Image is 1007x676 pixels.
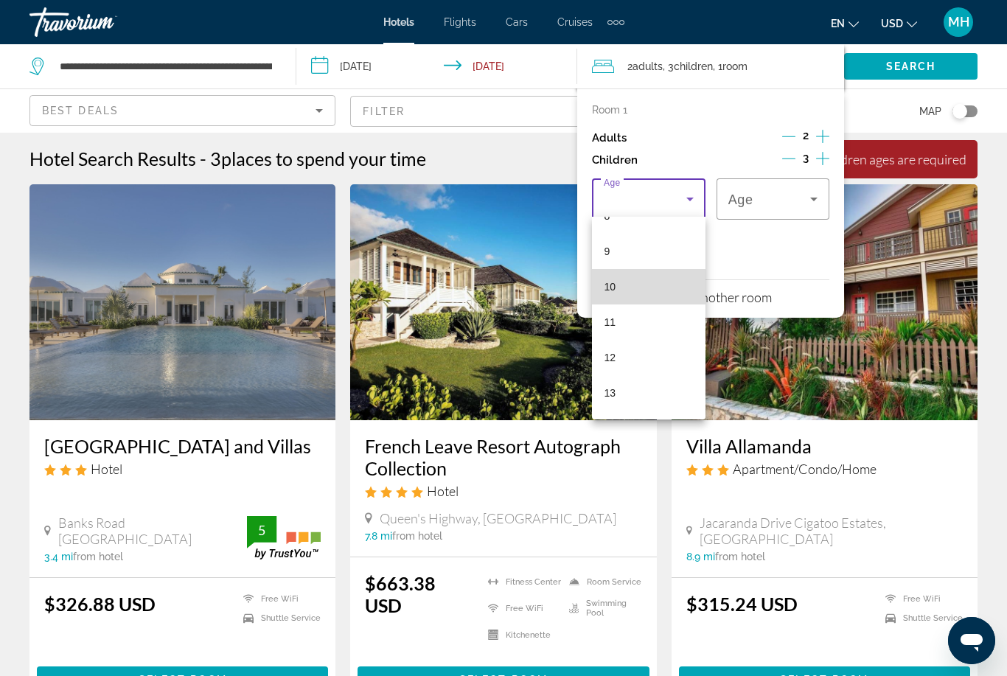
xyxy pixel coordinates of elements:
mat-option: 10 years old [592,269,705,304]
span: 11 [604,313,616,331]
iframe: Button to launch messaging window [948,617,995,664]
span: 10 [604,278,616,296]
mat-option: 12 years old [592,340,705,375]
mat-option: 11 years old [592,304,705,340]
mat-option: 9 years old [592,234,705,269]
span: 9 [604,243,610,260]
span: 13 [604,384,616,402]
mat-option: 14 years old [592,411,705,446]
mat-option: 13 years old [592,375,705,411]
span: 12 [604,349,616,366]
